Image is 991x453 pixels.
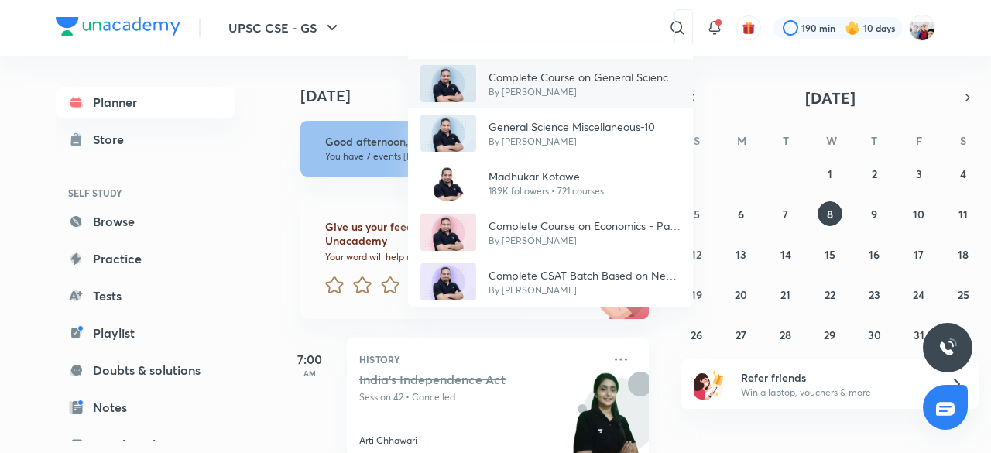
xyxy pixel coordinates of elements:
img: Avatar [420,115,476,152]
p: By [PERSON_NAME] [489,234,681,248]
p: Complete Course on Economics - Part I [489,218,681,234]
p: By [PERSON_NAME] [489,283,681,297]
p: By [PERSON_NAME] [489,85,681,99]
a: AvatarComplete Course on General Science 2024-25By [PERSON_NAME] [408,59,693,108]
a: AvatarMadhukar Kotawe189K followers • 721 courses [408,158,693,208]
p: 189K followers • 721 courses [489,184,604,198]
p: By [PERSON_NAME] [489,135,655,149]
img: ttu [938,338,957,357]
img: Avatar [430,164,467,201]
a: AvatarComplete CSAT Batch Based on New Pattern : 2026By [PERSON_NAME] [408,257,693,307]
a: AvatarGeneral Science Miscellaneous-10By [PERSON_NAME] [408,108,693,158]
img: Avatar [420,65,476,102]
p: Complete Course on General Science 2024-25 [489,69,681,85]
a: AvatarComplete Course on Economics - Part IBy [PERSON_NAME] [408,208,693,257]
img: Avatar [420,263,476,300]
p: Complete CSAT Batch Based on New Pattern : 2026 [489,267,681,283]
img: Avatar [420,214,476,251]
p: Madhukar Kotawe [489,168,604,184]
p: General Science Miscellaneous-10 [489,118,655,135]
